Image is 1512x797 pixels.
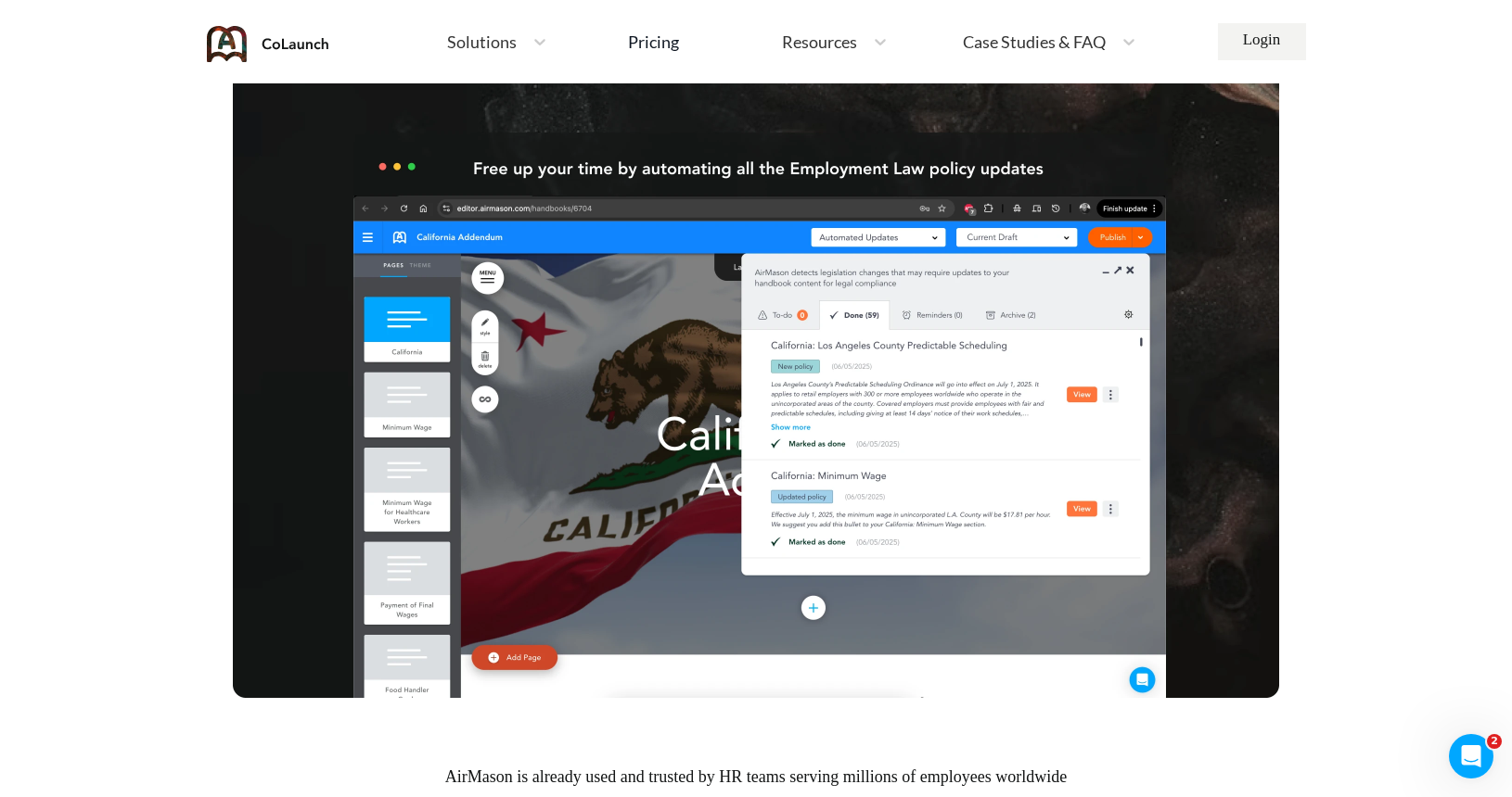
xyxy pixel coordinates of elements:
span: Resources [782,33,857,50]
img: background [233,38,1279,698]
span: Solutions [447,33,517,50]
span: AirMason is already used and trusted by HR teams serving millions of employees worldwide [233,765,1279,790]
div: Pricing [628,33,679,50]
span: Case Studies & FAQ [963,33,1106,50]
img: coLaunch [207,26,329,62]
span: 2 [1487,734,1502,749]
iframe: Intercom live chat [1449,734,1493,778]
a: Pricing [628,25,679,58]
a: Login [1218,23,1306,60]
